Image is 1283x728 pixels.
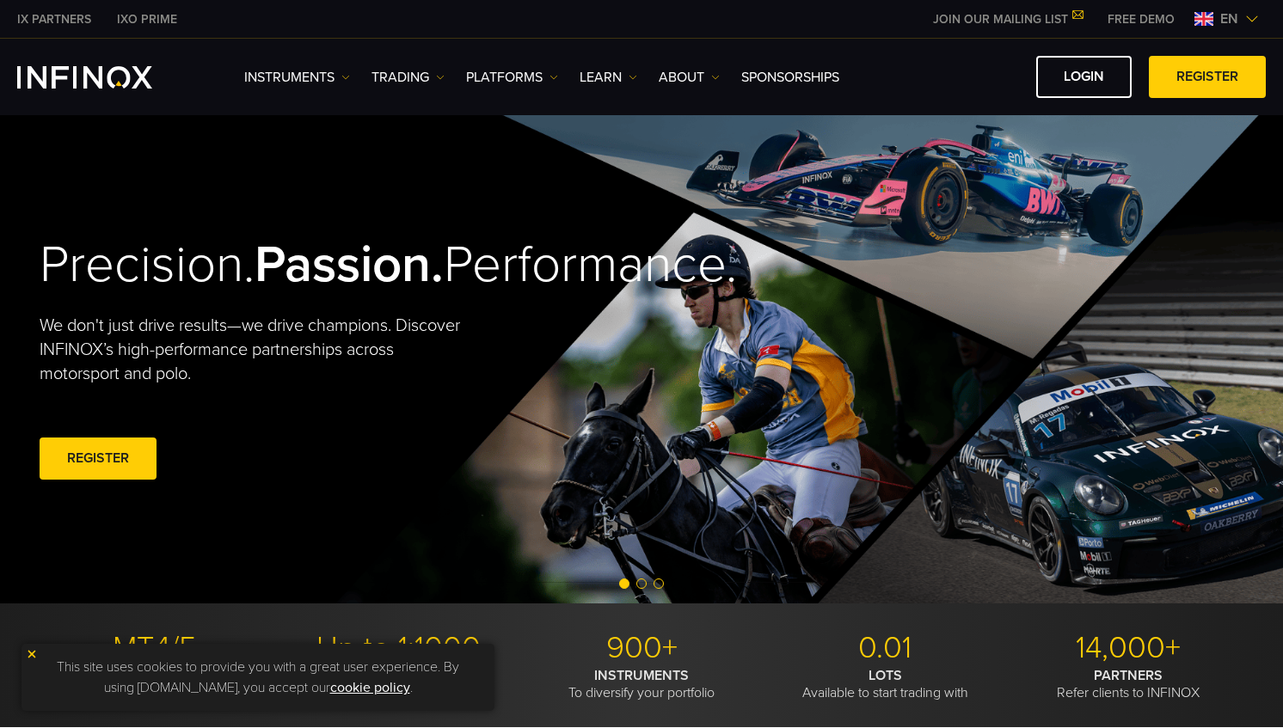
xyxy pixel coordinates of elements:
[17,66,193,89] a: INFINOX Logo
[104,10,190,28] a: INFINOX
[659,67,720,88] a: ABOUT
[526,667,757,701] p: To diversify your portfolio
[244,67,350,88] a: Instruments
[371,67,445,88] a: TRADING
[1013,629,1243,667] p: 14,000+
[26,648,38,660] img: yellow close icon
[40,234,581,297] h2: Precision. Performance.
[1095,10,1188,28] a: INFINOX MENU
[1013,667,1243,701] p: Refer clients to INFINOX
[580,67,637,88] a: Learn
[619,578,629,589] span: Go to slide 1
[1149,56,1266,98] a: REGISTER
[594,667,689,684] strong: INSTRUMENTS
[526,629,757,667] p: 900+
[1036,56,1132,98] a: LOGIN
[654,578,664,589] span: Go to slide 3
[1213,9,1245,29] span: en
[4,10,104,28] a: INFINOX
[40,629,270,667] p: MT4/5
[770,629,1000,667] p: 0.01
[869,667,902,684] strong: LOTS
[770,667,1000,701] p: Available to start trading with
[741,67,839,88] a: SPONSORSHIPS
[466,67,558,88] a: PLATFORMS
[283,629,513,667] p: Up to 1:1000
[255,234,444,296] strong: Passion.
[40,437,157,480] a: REGISTER
[920,12,1095,27] a: JOIN OUR MAILING LIST
[636,578,647,589] span: Go to slide 2
[40,314,473,386] p: We don't just drive results—we drive champions. Discover INFINOX’s high-performance partnerships ...
[30,652,486,702] p: This site uses cookies to provide you with a great user experience. By using [DOMAIN_NAME], you a...
[330,679,410,696] a: cookie policy
[1094,667,1163,684] strong: PARTNERS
